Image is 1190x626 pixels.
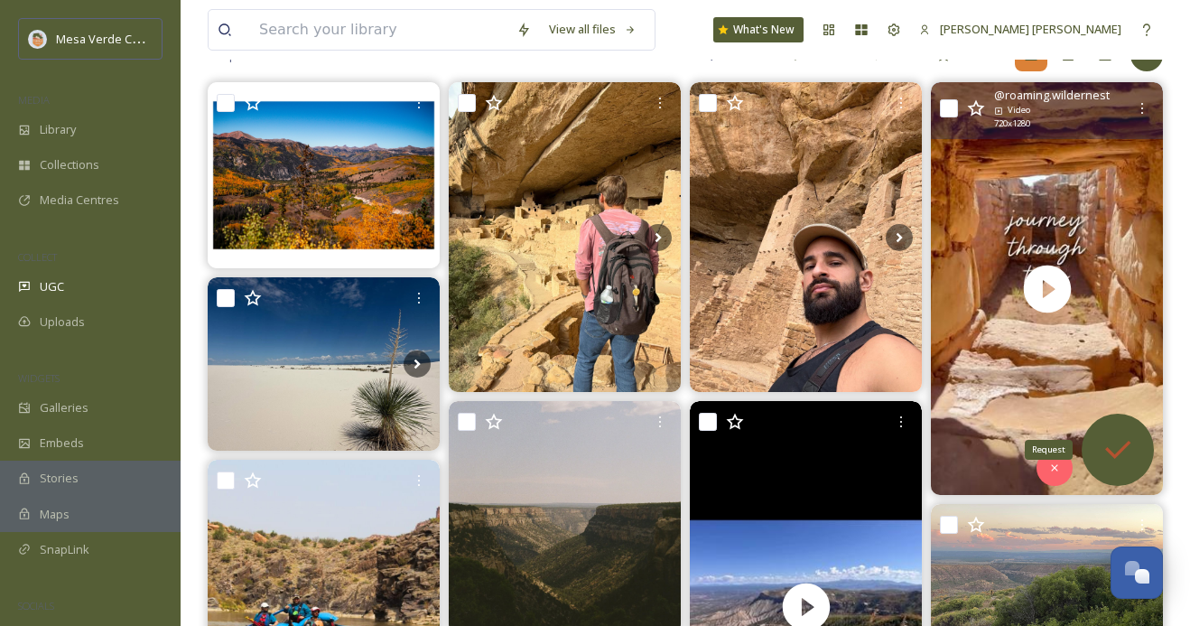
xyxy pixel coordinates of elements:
[40,399,88,416] span: Galleries
[40,278,64,295] span: UGC
[208,277,440,452] img: White Sands and central New Mexico. #whitesandsnationalmonument #newmexico #mesaverdenationalpark...
[713,17,804,42] a: What's New
[994,87,1110,104] span: @ roaming.wildernest
[40,541,89,558] span: SnapLink
[40,192,119,209] span: Media Centres
[40,121,76,138] span: Library
[18,93,50,107] span: MEDIA
[18,250,57,264] span: COLLECT
[931,82,1163,495] img: thumbnail
[18,371,60,385] span: WIDGETS
[910,12,1130,47] a: [PERSON_NAME] [PERSON_NAME]
[18,599,54,612] span: SOCIALS
[56,30,167,47] span: Mesa Verde Country
[40,470,79,487] span: Stories
[449,82,681,392] img: Part 3 of Mesa Verde National park last October was a hike to the Cliff Palace - the most iconic ...
[40,156,99,173] span: Collections
[690,82,922,392] img: It was a dream come true to explore this park 🤩 #cliffdwelling #mesaverde #cliffpalace #balconyho...
[540,12,646,47] a: View all files
[1008,104,1030,117] span: Video
[208,82,440,267] img: 🌬️ Wind Point || C o l o r a d o 🇺🇸 #sanjuanmountains #southwestcolorado #colorado
[250,10,507,50] input: Search your library
[994,117,1030,130] span: 720 x 1280
[40,506,70,523] span: Maps
[40,434,84,452] span: Embeds
[1025,440,1073,460] div: Request
[40,313,85,331] span: Uploads
[940,21,1121,37] span: [PERSON_NAME] [PERSON_NAME]
[931,82,1163,495] video: Some places change the way you see time. Mesa Verde is one of them. 🌀 Mesa Verde is not a place o...
[1111,547,1163,599] button: Open Chat
[29,30,47,48] img: MVC%20SnapSea%20logo%20%281%29.png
